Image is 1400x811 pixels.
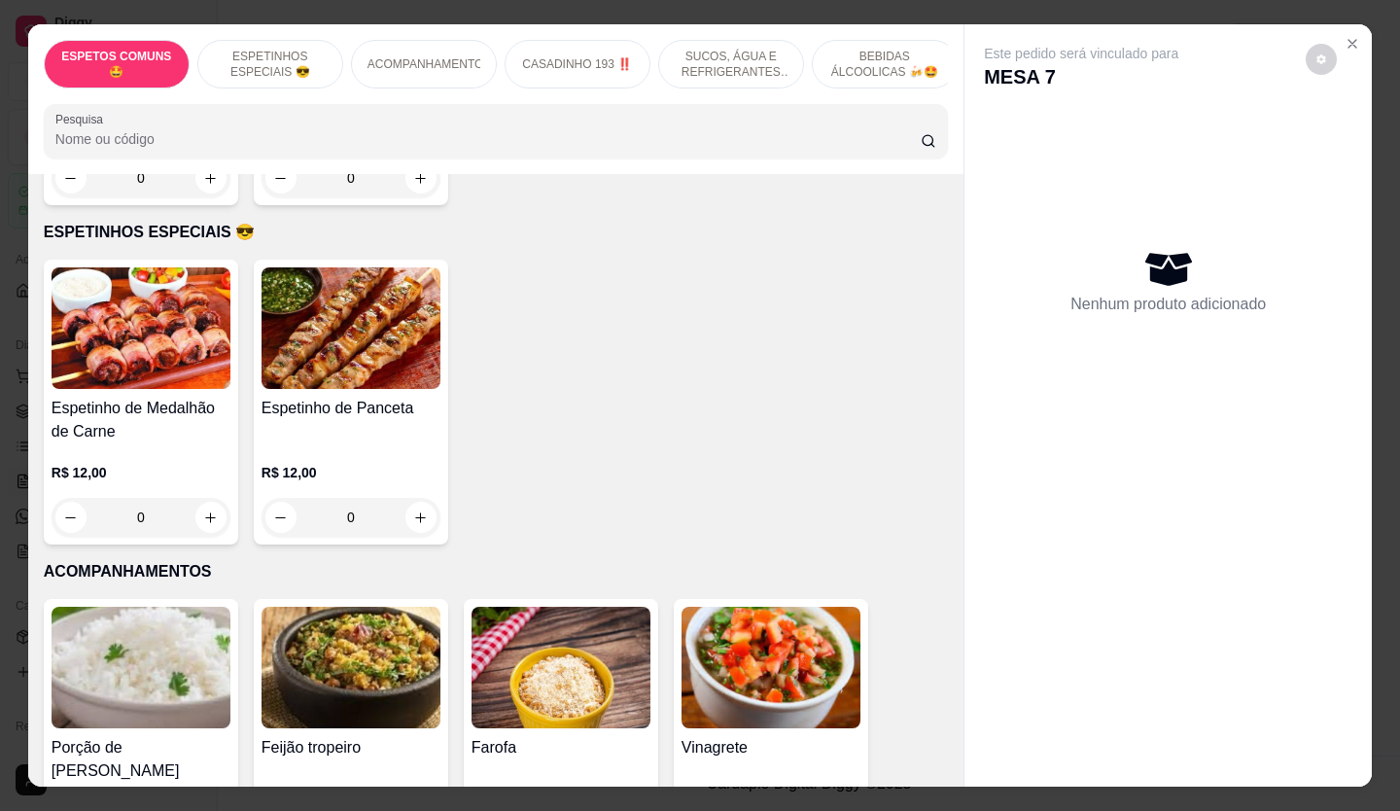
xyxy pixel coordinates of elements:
[1306,44,1337,75] button: decrease-product-quantity
[55,162,87,194] button: decrease-product-quantity
[682,736,860,759] h4: Vinagrete
[262,736,440,759] h4: Feijão tropeiro
[472,736,650,759] h4: Farofa
[405,162,437,194] button: increase-product-quantity
[472,607,650,728] img: product-image
[522,56,632,72] p: CASADINHO 193 ‼️
[405,502,437,533] button: increase-product-quantity
[265,502,297,533] button: decrease-product-quantity
[44,560,948,583] p: ACOMPANHAMENTOS
[55,129,922,149] input: Pesquisa
[262,607,440,728] img: product-image
[1070,293,1266,316] p: Nenhum produto adicionado
[195,162,227,194] button: increase-product-quantity
[52,607,230,728] img: product-image
[682,607,860,728] img: product-image
[828,49,941,80] p: BEBIDAS ÁLCOOLICAS 🍻🤩
[214,49,327,80] p: ESPETINHOS ESPECIAIS 😎
[195,502,227,533] button: increase-product-quantity
[44,221,948,244] p: ESPETINHOS ESPECIAIS 😎
[367,56,480,72] p: ACOMPANHAMENTOS
[1337,28,1368,59] button: Close
[52,736,230,783] h4: Porção de [PERSON_NAME]
[262,463,440,482] p: R$ 12,00
[52,397,230,443] h4: Espetinho de Medalhão de Carne
[984,44,1178,63] p: Este pedido será vinculado para
[984,63,1178,90] p: MESA 7
[265,162,297,194] button: decrease-product-quantity
[60,49,173,80] p: ESPETOS COMUNS 🤩
[52,463,230,482] p: R$ 12,00
[262,397,440,420] h4: Espetinho de Panceta
[55,111,110,127] label: Pesquisa
[675,49,787,80] p: SUCOS, ÁGUA E REFRIGERANTES 🥤
[55,502,87,533] button: decrease-product-quantity
[262,267,440,389] img: product-image
[52,267,230,389] img: product-image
